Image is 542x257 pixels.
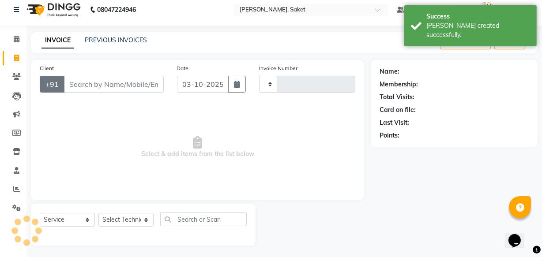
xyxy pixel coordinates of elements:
[40,103,355,191] span: Select & add items from the list below
[40,76,64,93] button: +91
[479,2,494,17] img: Manager
[380,105,416,115] div: Card on file:
[40,64,54,72] label: Client
[41,33,74,48] a: INVOICE
[380,131,399,140] div: Points:
[64,76,164,93] input: Search by Name/Mobile/Email/Code
[380,118,409,127] div: Last Visit:
[177,64,189,72] label: Date
[380,93,414,102] div: Total Visits:
[505,222,533,248] iframe: chat widget
[380,80,418,89] div: Membership:
[160,212,247,226] input: Search or Scan
[426,12,530,21] div: Success
[85,36,147,44] a: PREVIOUS INVOICES
[380,67,399,76] div: Name:
[259,64,297,72] label: Invoice Number
[426,21,530,40] div: Bill created successfully.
